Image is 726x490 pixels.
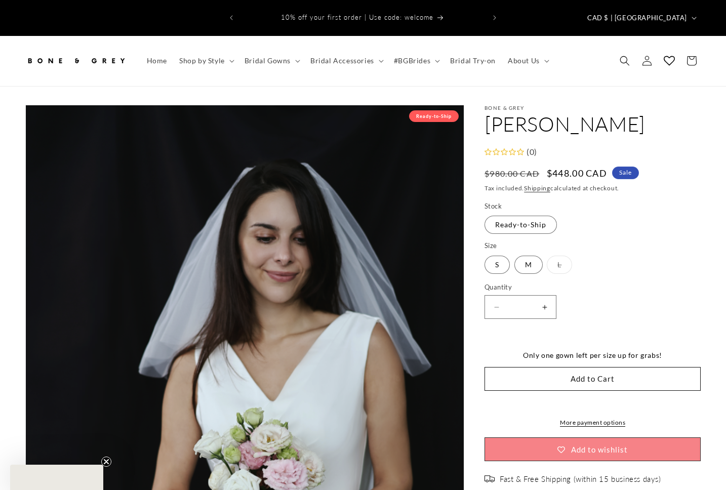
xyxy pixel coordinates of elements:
[524,184,550,192] a: Shipping
[483,8,506,27] button: Next announcement
[500,474,661,484] span: Fast & Free Shipping (within 15 business days)
[173,50,238,71] summary: Shop by Style
[281,13,433,21] span: 10% off your first order | Use code: welcome
[485,418,701,427] a: More payment options
[485,437,701,461] button: Add to wishlist
[394,56,430,65] span: #BGBrides
[485,367,701,391] button: Add to Cart
[485,349,701,361] div: Only one gown left per size up for grabs!
[147,56,167,65] span: Home
[485,216,557,234] label: Ready-to-Ship
[508,56,540,65] span: About Us
[444,50,502,71] a: Bridal Try-on
[10,465,103,490] div: Close teaser
[22,46,131,76] a: Bone and Grey Bridal
[485,183,701,193] div: Tax included. calculated at checkout.
[388,50,444,71] summary: #BGBrides
[101,457,111,467] button: Close teaser
[524,145,537,159] div: (0)
[485,256,510,274] label: S
[304,50,388,71] summary: Bridal Accessories
[581,8,701,27] button: CAD $ | [GEOGRAPHIC_DATA]
[485,111,701,137] h1: [PERSON_NAME]
[612,167,639,179] span: Sale
[502,50,553,71] summary: About Us
[310,56,374,65] span: Bridal Accessories
[485,241,498,251] legend: Size
[547,256,572,274] label: L
[450,56,496,65] span: Bridal Try-on
[587,13,687,23] span: CAD $ | [GEOGRAPHIC_DATA]
[141,50,173,71] a: Home
[485,168,539,180] s: $980.00 CAD
[25,50,127,72] img: Bone and Grey Bridal
[245,56,291,65] span: Bridal Gowns
[238,50,304,71] summary: Bridal Gowns
[485,201,503,212] legend: Stock
[514,256,543,274] label: M
[179,56,225,65] span: Shop by Style
[485,282,701,293] label: Quantity
[485,105,701,111] p: Bone & Grey
[220,8,243,27] button: Previous announcement
[547,167,607,180] span: $448.00 CAD
[614,50,636,72] summary: Search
